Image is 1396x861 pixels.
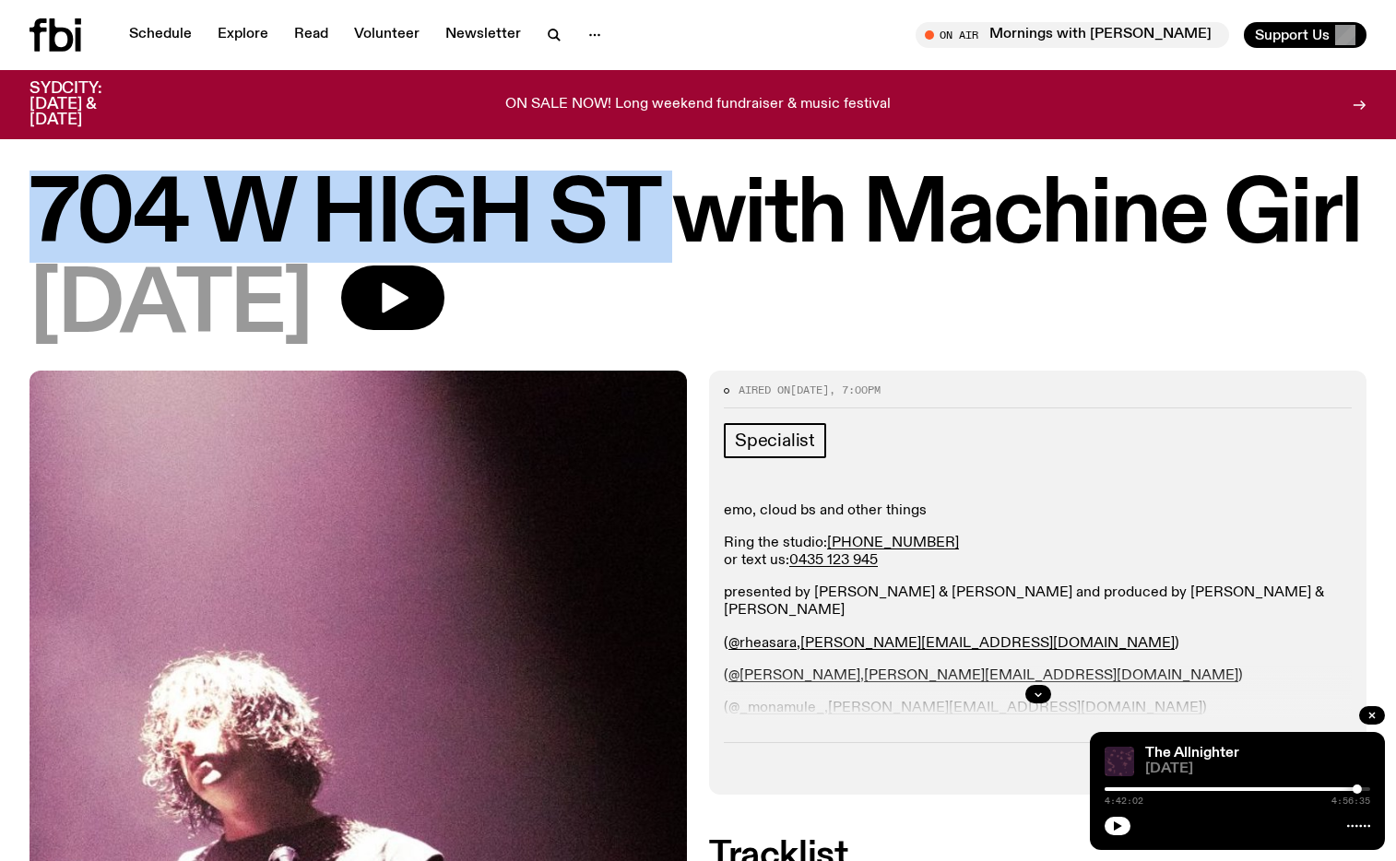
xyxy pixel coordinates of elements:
[789,553,878,568] a: 0435 123 945
[1331,796,1370,806] span: 4:56:35
[1105,796,1143,806] span: 4:42:02
[1255,27,1330,43] span: Support Us
[207,22,279,48] a: Explore
[827,536,959,550] a: [PHONE_NUMBER]
[30,265,312,348] span: [DATE]
[724,535,1352,570] p: Ring the studio: or text us:
[800,636,1175,651] a: [PERSON_NAME][EMAIL_ADDRESS][DOMAIN_NAME]
[829,383,881,397] span: , 7:00pm
[790,383,829,397] span: [DATE]
[724,423,826,458] a: Specialist
[724,635,1352,653] p: ( , )
[118,22,203,48] a: Schedule
[30,81,148,128] h3: SYDCITY: [DATE] & [DATE]
[724,502,1352,520] p: emo, cloud bs and other things
[916,22,1229,48] button: On AirMornings with [PERSON_NAME] / feel the phonk
[1244,22,1366,48] button: Support Us
[739,383,790,397] span: Aired on
[434,22,532,48] a: Newsletter
[505,97,891,113] p: ON SALE NOW! Long weekend fundraiser & music festival
[343,22,431,48] a: Volunteer
[728,636,797,651] a: @rheasara
[724,584,1352,619] p: presented by [PERSON_NAME] & [PERSON_NAME] and produced by [PERSON_NAME] & [PERSON_NAME]
[1145,746,1239,761] a: The Allnighter
[735,430,815,451] span: Specialist
[1145,762,1370,776] span: [DATE]
[283,22,339,48] a: Read
[30,175,1366,258] h1: 704 W HIGH ST with Machine Girl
